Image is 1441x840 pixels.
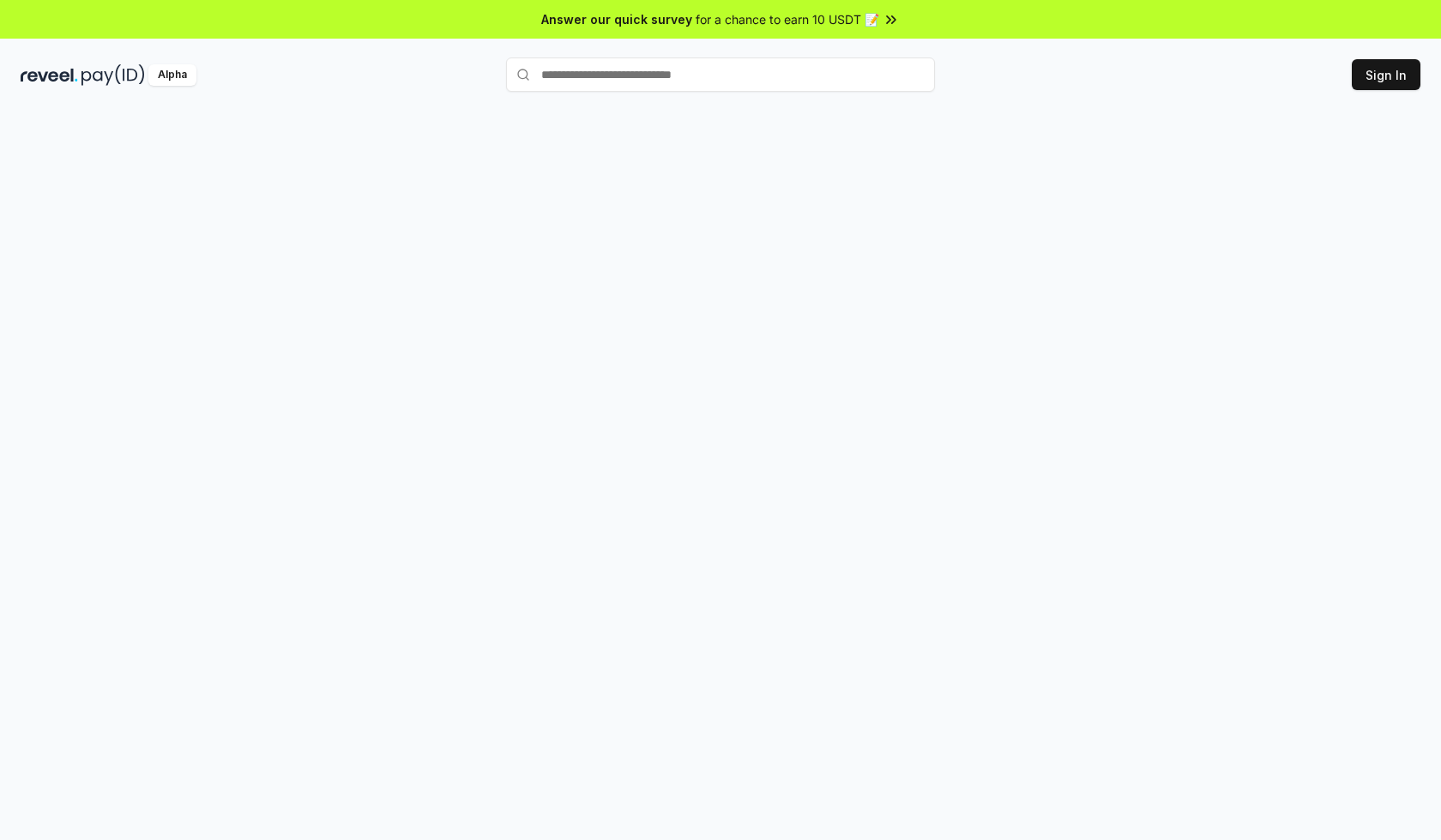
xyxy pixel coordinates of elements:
[148,64,196,86] div: Alpha
[696,10,879,28] span: for a chance to earn 10 USDT 📝
[541,10,692,28] span: Answer our quick survey
[1352,59,1420,90] button: Sign In
[81,64,145,86] img: pay_id
[21,64,78,86] img: reveel_dark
